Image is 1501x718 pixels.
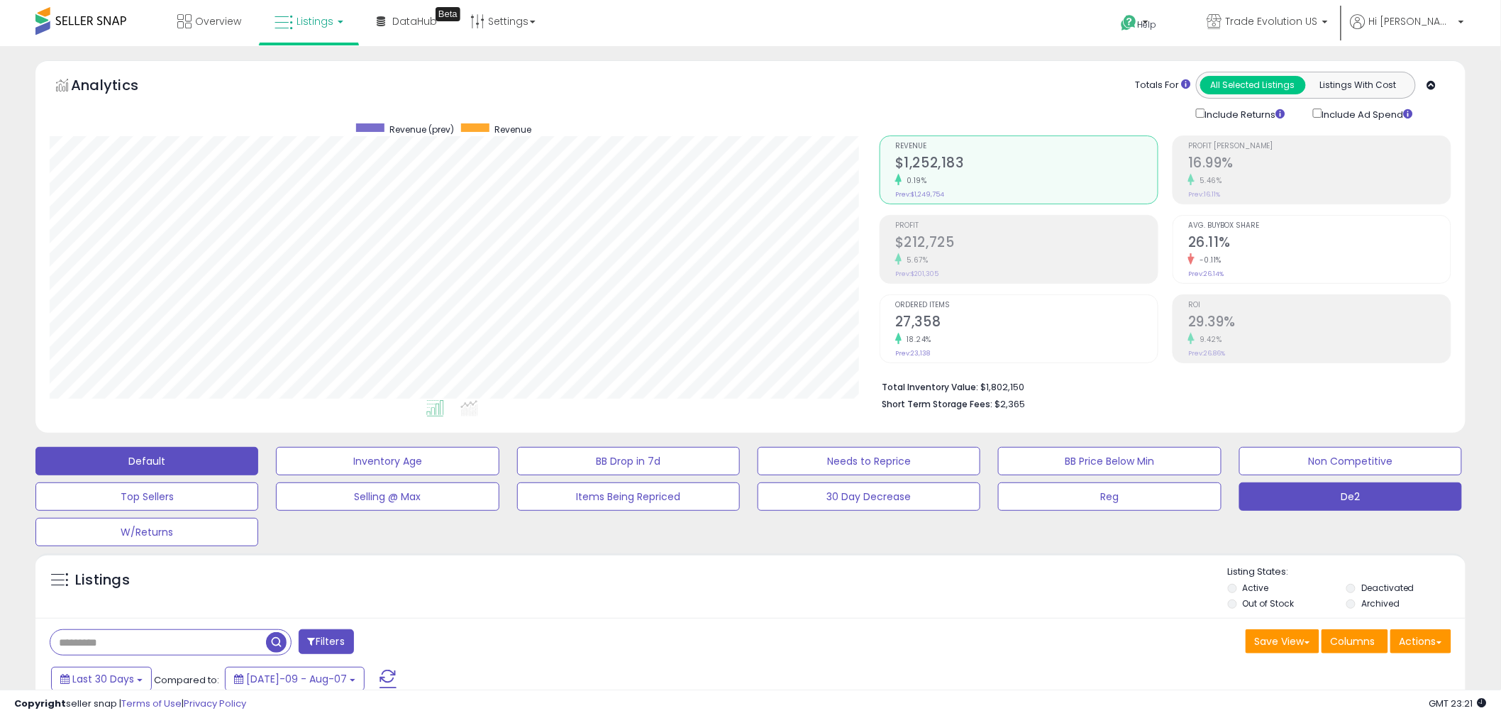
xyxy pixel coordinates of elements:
[517,447,740,475] button: BB Drop in 7d
[758,482,980,511] button: 30 Day Decrease
[1185,106,1302,121] div: Include Returns
[1188,234,1451,253] h2: 26.11%
[1390,629,1451,653] button: Actions
[998,447,1221,475] button: BB Price Below Min
[895,270,938,278] small: Prev: $201,305
[882,377,1441,394] li: $1,802,150
[436,7,460,21] div: Tooltip anchor
[1188,222,1451,230] span: Avg. Buybox Share
[1243,597,1295,609] label: Out of Stock
[1228,565,1466,579] p: Listing States:
[758,447,980,475] button: Needs to Reprice
[154,673,219,687] span: Compared to:
[299,629,354,654] button: Filters
[902,255,929,265] small: 5.67%
[1331,634,1375,648] span: Columns
[51,667,152,691] button: Last 30 Days
[902,334,931,345] small: 18.24%
[1239,447,1462,475] button: Non Competitive
[225,667,365,691] button: [DATE]-09 - Aug-07
[35,447,258,475] button: Default
[1226,14,1318,28] span: Trade Evolution US
[1188,143,1451,150] span: Profit [PERSON_NAME]
[35,518,258,546] button: W/Returns
[1302,106,1436,121] div: Include Ad Spend
[494,123,531,136] span: Revenue
[895,143,1158,150] span: Revenue
[1305,76,1411,94] button: Listings With Cost
[1188,302,1451,309] span: ROI
[1188,314,1451,333] h2: 29.39%
[995,397,1025,411] span: $2,365
[1351,14,1464,46] a: Hi [PERSON_NAME]
[75,570,130,590] h5: Listings
[895,222,1158,230] span: Profit
[1361,582,1414,594] label: Deactivated
[895,314,1158,333] h2: 27,358
[1429,697,1487,710] span: 2025-09-7 23:21 GMT
[882,381,978,393] b: Total Inventory Value:
[184,697,246,710] a: Privacy Policy
[35,482,258,511] button: Top Sellers
[1188,155,1451,174] h2: 16.99%
[121,697,182,710] a: Terms of Use
[389,123,454,136] span: Revenue (prev)
[902,175,927,186] small: 0.19%
[1246,629,1319,653] button: Save View
[297,14,333,28] span: Listings
[276,482,499,511] button: Selling @ Max
[71,75,166,99] h5: Analytics
[1188,190,1220,199] small: Prev: 16.11%
[517,482,740,511] button: Items Being Repriced
[14,697,66,710] strong: Copyright
[1322,629,1388,653] button: Columns
[1195,334,1222,345] small: 9.42%
[72,672,134,686] span: Last 30 Days
[392,14,437,28] span: DataHub
[14,697,246,711] div: seller snap | |
[276,447,499,475] button: Inventory Age
[1109,4,1185,46] a: Help
[1200,76,1306,94] button: All Selected Listings
[1136,79,1191,92] div: Totals For
[882,398,992,410] b: Short Term Storage Fees:
[1195,175,1222,186] small: 5.46%
[998,482,1221,511] button: Reg
[895,349,930,358] small: Prev: 23,138
[1369,14,1454,28] span: Hi [PERSON_NAME]
[1361,597,1400,609] label: Archived
[1188,270,1224,278] small: Prev: 26.14%
[1188,349,1225,358] small: Prev: 26.86%
[1243,582,1269,594] label: Active
[1195,255,1222,265] small: -0.11%
[895,190,944,199] small: Prev: $1,249,754
[195,14,241,28] span: Overview
[1138,18,1157,31] span: Help
[895,302,1158,309] span: Ordered Items
[895,234,1158,253] h2: $212,725
[895,155,1158,174] h2: $1,252,183
[1239,482,1462,511] button: De2
[1120,14,1138,32] i: Get Help
[246,672,347,686] span: [DATE]-09 - Aug-07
